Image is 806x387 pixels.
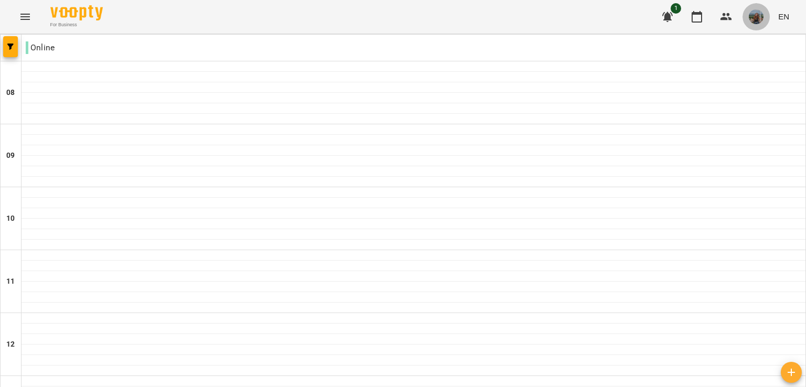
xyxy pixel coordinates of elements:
h6: 08 [6,87,15,99]
h6: 11 [6,276,15,287]
button: Menu [13,4,38,29]
button: EN [774,7,793,26]
span: EN [778,11,789,22]
img: fade860515acdeec7c3b3e8f399b7c1b.jpg [749,9,763,24]
h6: 12 [6,339,15,350]
button: Add lesson [781,362,802,383]
h6: 09 [6,150,15,162]
span: For Business [50,21,103,28]
p: Online [26,41,55,54]
img: Voopty Logo [50,5,103,20]
span: 1 [671,3,681,14]
h6: 10 [6,213,15,224]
